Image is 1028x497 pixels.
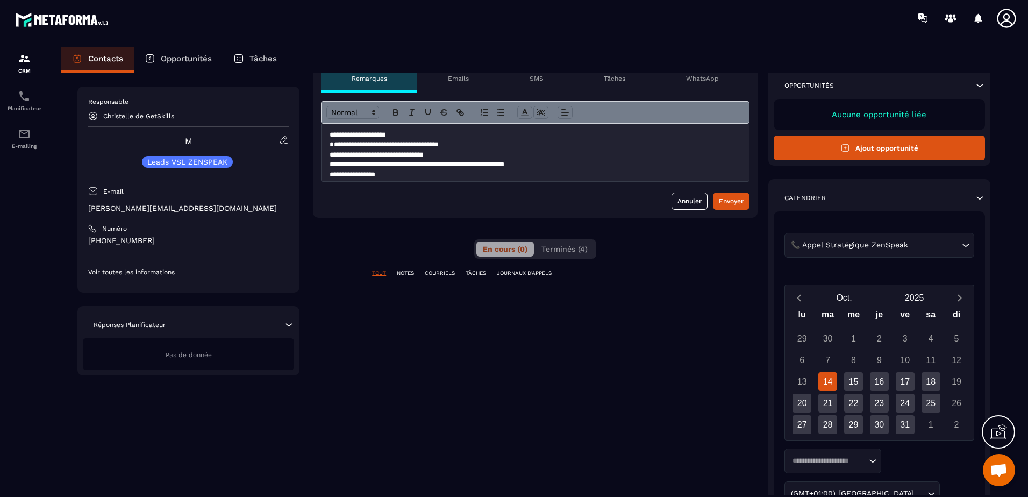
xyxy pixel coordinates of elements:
div: 8 [844,351,863,370]
div: di [944,307,969,326]
p: Responsable [88,97,289,106]
p: Opportunités [784,81,834,90]
p: Calendrier [784,194,826,202]
span: 📞 Appel Stratégique ZenSpeak [789,239,911,251]
div: 7 [818,351,837,370]
div: 11 [922,351,940,370]
div: 19 [947,372,966,391]
div: 10 [896,351,915,370]
div: 12 [947,351,966,370]
div: 24 [896,394,915,413]
p: Emails [448,74,469,83]
a: Opportunités [134,47,223,73]
div: je [866,307,892,326]
p: TOUT [372,269,386,277]
div: 22 [844,394,863,413]
span: En cours (0) [483,245,527,253]
p: Planificateur [3,105,46,111]
button: Next month [950,290,969,305]
div: me [841,307,867,326]
img: email [18,127,31,140]
div: 2 [947,415,966,434]
div: ve [892,307,918,326]
input: Search for option [911,239,959,251]
div: 18 [922,372,940,391]
div: 14 [818,372,837,391]
a: M [185,136,192,146]
div: 17 [896,372,915,391]
a: Contacts [61,47,134,73]
p: Numéro [102,224,127,233]
div: Calendar days [789,329,969,434]
a: Tâches [223,47,288,73]
p: Aucune opportunité liée [784,110,974,119]
img: logo [15,10,112,30]
div: 5 [947,329,966,348]
div: 29 [793,329,811,348]
div: Calendar wrapper [789,307,969,434]
p: Contacts [88,54,123,63]
p: Tâches [249,54,277,63]
button: Envoyer [713,193,749,210]
button: Open months overlay [809,288,880,307]
div: Search for option [784,449,881,473]
p: TÂCHES [466,269,486,277]
button: Previous month [789,290,809,305]
div: 21 [818,394,837,413]
div: 6 [793,351,811,370]
div: 1 [844,329,863,348]
p: WhatsApp [686,74,719,83]
p: CRM [3,68,46,74]
div: sa [918,307,944,326]
div: Search for option [784,233,974,258]
p: SMS [530,74,544,83]
button: Ajout opportunité [774,136,985,160]
p: Christelle de GetSkills [103,112,174,120]
img: scheduler [18,90,31,103]
a: formationformationCRM [3,44,46,82]
p: E-mail [103,187,124,196]
div: 9 [870,351,889,370]
button: Open years overlay [879,288,950,307]
p: Remarques [352,74,387,83]
img: formation [18,52,31,65]
div: 25 [922,394,940,413]
div: 1 [922,415,940,434]
p: Leads VSL ZENSPEAK [147,158,227,166]
input: Search for option [789,456,866,466]
a: schedulerschedulerPlanificateur [3,82,46,119]
div: 28 [818,415,837,434]
div: 20 [793,394,811,413]
div: 30 [870,415,889,434]
div: 15 [844,372,863,391]
div: 4 [922,329,940,348]
button: Terminés (4) [535,242,594,257]
p: NOTES [397,269,414,277]
p: COURRIELS [425,269,455,277]
p: Réponses Planificateur [94,321,166,329]
p: [PERSON_NAME][EMAIL_ADDRESS][DOMAIN_NAME] [88,203,289,214]
div: ma [815,307,841,326]
div: 23 [870,394,889,413]
p: [PHONE_NUMBER] [88,236,289,246]
a: emailemailE-mailing [3,119,46,157]
div: 3 [896,329,915,348]
p: JOURNAUX D'APPELS [497,269,552,277]
button: En cours (0) [476,242,534,257]
p: Opportunités [161,54,212,63]
div: 31 [896,415,915,434]
div: 27 [793,415,811,434]
div: 30 [818,329,837,348]
button: Annuler [672,193,708,210]
p: E-mailing [3,143,46,149]
p: Tâches [604,74,625,83]
div: 2 [870,329,889,348]
div: 13 [793,372,811,391]
div: Ouvrir le chat [983,454,1015,486]
span: Terminés (4) [541,245,588,253]
div: 16 [870,372,889,391]
div: 26 [947,394,966,413]
div: lu [789,307,815,326]
div: 29 [844,415,863,434]
p: Voir toutes les informations [88,268,289,276]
